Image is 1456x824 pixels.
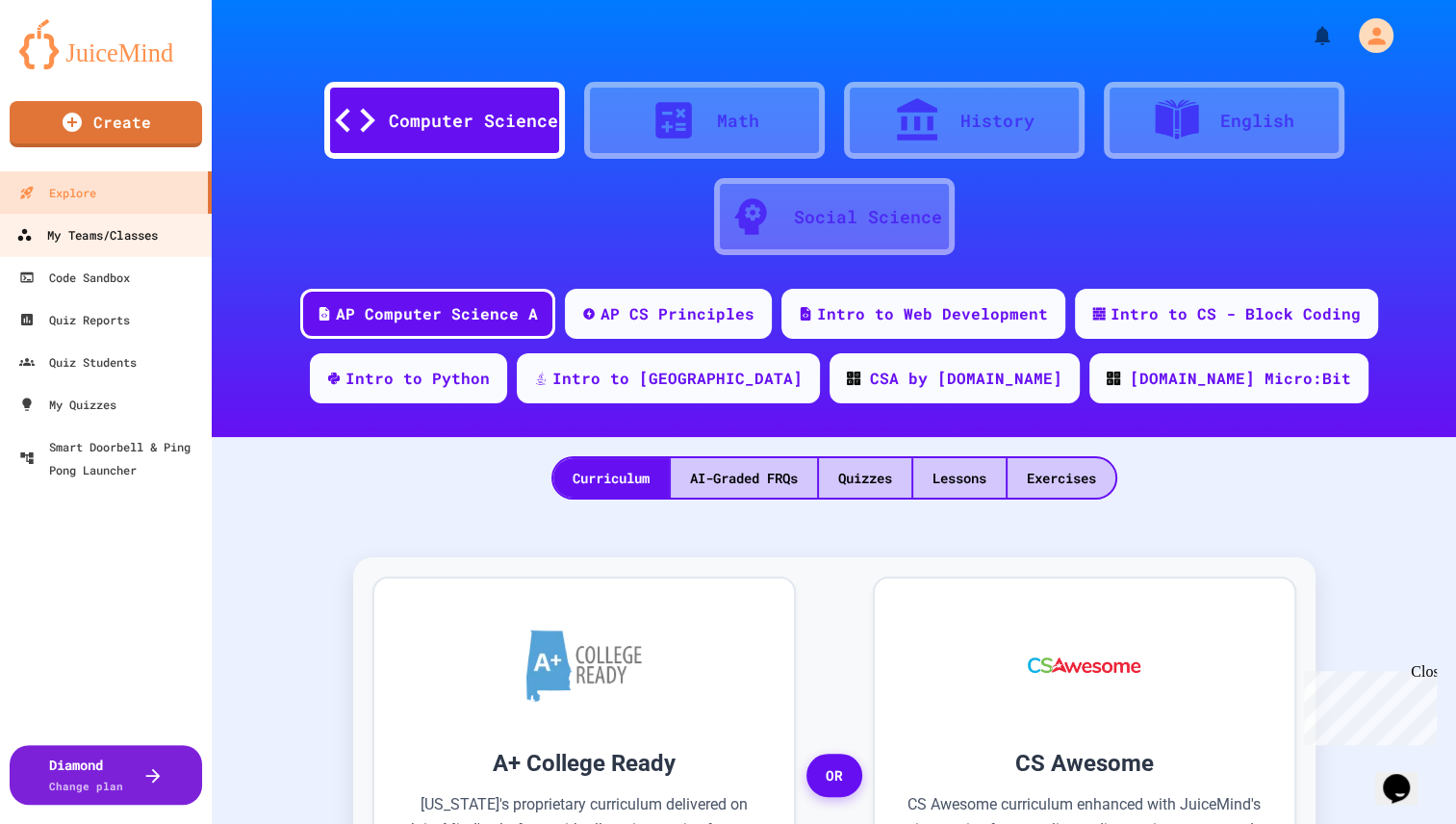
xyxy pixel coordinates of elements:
div: CSA by [DOMAIN_NAME] [870,367,1062,390]
div: Computer Science [389,108,558,134]
span: OR [806,754,862,798]
div: AI-Graded FRQs [671,458,817,498]
h3: CS Awesome [904,746,1265,781]
div: Exercises [1008,458,1115,498]
img: logo-orange.svg [19,19,192,69]
div: English [1220,108,1294,134]
div: Explore [19,181,96,204]
img: CS Awesome [1009,607,1160,723]
div: Code Sandbox [19,266,130,289]
img: CODE_logo_RGB.png [847,372,860,385]
img: CODE_logo_RGB.png [1107,372,1120,385]
div: History [960,108,1035,134]
iframe: chat widget [1375,747,1437,805]
img: A+ College Ready [526,630,642,702]
div: Math [717,108,759,134]
div: AP Computer Science A [336,302,538,325]
div: Intro to [GEOGRAPHIC_DATA] [552,367,803,390]
span: Change plan [49,779,123,793]
div: My Quizzes [19,393,116,416]
div: Quiz Students [19,350,137,373]
div: Social Science [794,204,942,230]
div: Intro to Python [345,367,490,390]
button: DiamondChange plan [10,745,202,805]
div: [DOMAIN_NAME] Micro:Bit [1130,367,1351,390]
iframe: chat widget [1296,663,1437,745]
div: AP CS Principles [600,302,754,325]
h3: A+ College Ready [403,746,765,781]
div: Chat with us now!Close [8,8,133,122]
div: My Account [1339,13,1398,58]
a: Create [10,101,202,147]
div: My Teams/Classes [16,223,158,247]
div: Quizzes [819,458,911,498]
div: Intro to CS - Block Coding [1111,302,1361,325]
div: Intro to Web Development [817,302,1048,325]
div: Lessons [913,458,1006,498]
div: Quiz Reports [19,308,130,331]
div: Smart Doorbell & Ping Pong Launcher [19,435,204,481]
div: Diamond [49,755,123,795]
div: My Notifications [1275,19,1339,52]
div: Curriculum [553,458,669,498]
